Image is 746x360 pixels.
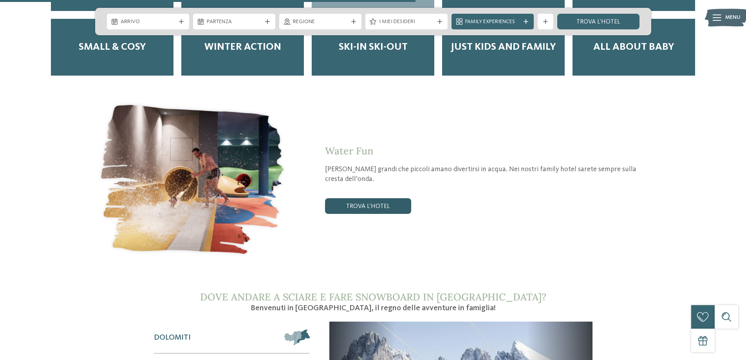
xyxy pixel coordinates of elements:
[451,41,556,53] span: Just kids and family
[465,18,520,26] span: Family Experiences
[204,41,281,53] span: Winter Action
[593,41,674,53] span: All about baby
[325,145,373,157] span: Water Fun
[325,198,411,214] a: trova l’hotel
[79,41,146,53] span: Small & Cosy
[200,291,546,303] span: Dove andare a sciare e fare snowboard in [GEOGRAPHIC_DATA]?
[251,304,496,312] span: Benvenuti in [GEOGRAPHIC_DATA], il regno delle avventure in famiglia!
[207,18,262,26] span: Partenza
[325,165,651,184] p: [PERSON_NAME] grandi che piccoli amano divertirsi in acqua. Nei nostri family hotel sarete sempre...
[293,18,348,26] span: Regione
[557,14,639,29] a: trova l’hotel
[379,18,434,26] span: I miei desideri
[154,333,191,342] span: Dolomiti
[121,18,175,26] span: Arrivo
[95,99,290,260] img: Hotel sulle piste da sci per bambini: divertimento senza confini
[339,41,408,53] span: Ski-in ski-out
